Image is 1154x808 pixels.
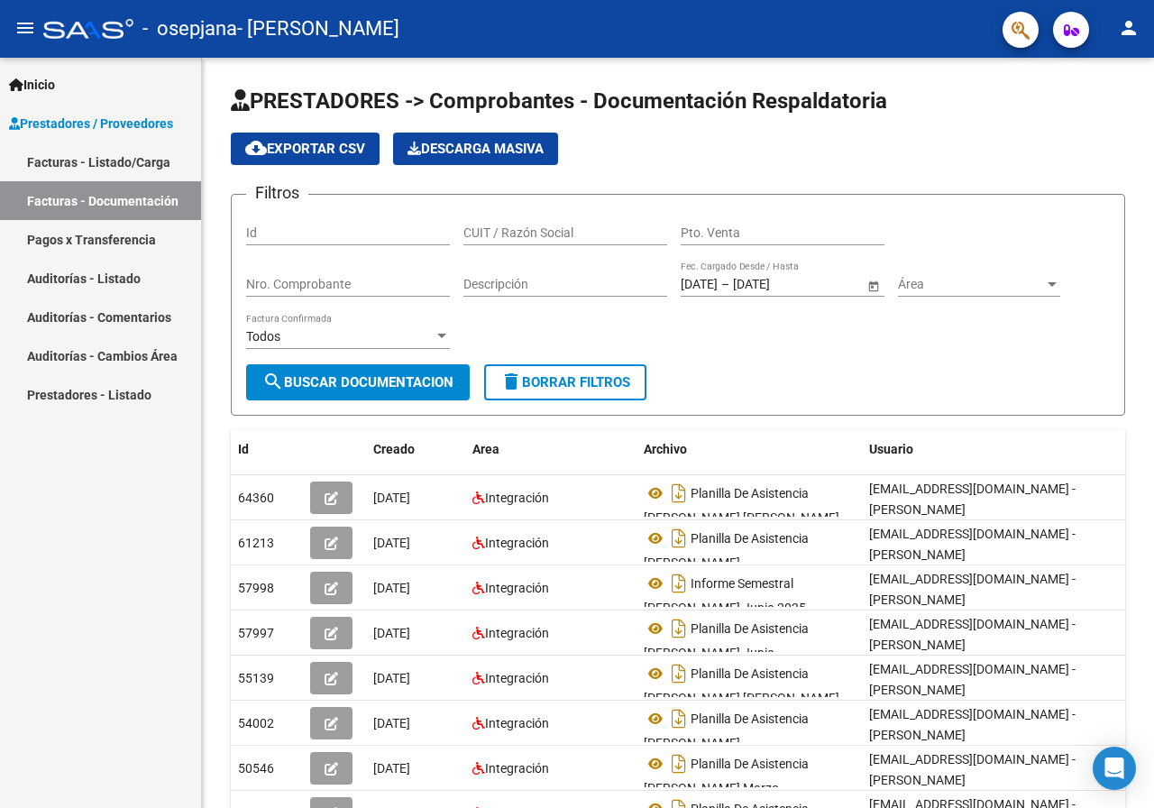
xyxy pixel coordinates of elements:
i: Descargar documento [667,614,691,643]
span: Integración [485,491,549,505]
span: 64360 [238,491,274,505]
span: 57998 [238,581,274,595]
span: [DATE] [373,626,410,640]
i: Descargar documento [667,704,691,733]
span: PRESTADORES -> Comprobantes - Documentación Respaldatoria [231,88,887,114]
span: – [721,277,729,292]
i: Descargar documento [667,659,691,688]
span: 50546 [238,761,274,776]
span: Borrar Filtros [500,374,630,390]
span: Planilla De Asistencia [PERSON_NAME] Marzo [644,757,809,795]
span: Usuario [869,442,913,456]
datatable-header-cell: Creado [366,430,465,469]
i: Descargar documento [667,524,691,553]
span: [DATE] [373,671,410,685]
span: [DATE] [373,536,410,550]
datatable-header-cell: Id [231,430,303,469]
span: [DATE] [373,761,410,776]
i: Descargar documento [667,749,691,778]
span: [EMAIL_ADDRESS][DOMAIN_NAME] - [PERSON_NAME] [869,617,1076,652]
span: Planilla De Asistencia [PERSON_NAME] [644,712,809,750]
button: Descarga Masiva [393,133,558,165]
i: Descargar documento [667,479,691,508]
i: Descargar documento [667,569,691,598]
span: [EMAIL_ADDRESS][DOMAIN_NAME] - [PERSON_NAME] [869,707,1076,742]
span: Prestadores / Proveedores [9,114,173,133]
span: - osepjana [142,9,237,49]
span: Id [238,442,249,456]
span: Planilla De Asistencia [PERSON_NAME] [PERSON_NAME] [644,666,839,705]
mat-icon: search [262,371,284,392]
span: [EMAIL_ADDRESS][DOMAIN_NAME] - [PERSON_NAME] [869,482,1076,517]
span: Buscar Documentacion [262,374,453,390]
span: Descarga Masiva [408,141,544,157]
span: 55139 [238,671,274,685]
span: Integración [485,716,549,730]
span: Integración [485,626,549,640]
datatable-header-cell: Archivo [637,430,862,469]
mat-icon: cloud_download [245,137,267,159]
datatable-header-cell: Usuario [862,430,1132,469]
span: [DATE] [373,581,410,595]
span: Integración [485,536,549,550]
span: 57997 [238,626,274,640]
mat-icon: person [1118,17,1140,39]
div: Open Intercom Messenger [1093,747,1136,790]
app-download-masive: Descarga masiva de comprobantes (adjuntos) [393,133,558,165]
span: [DATE] [373,491,410,505]
h3: Filtros [246,180,308,206]
span: 54002 [238,716,274,730]
button: Open calendar [864,276,883,295]
span: Integración [485,761,549,776]
input: Fecha fin [733,277,821,292]
span: Creado [373,442,415,456]
span: Archivo [644,442,687,456]
button: Exportar CSV [231,133,380,165]
span: [EMAIL_ADDRESS][DOMAIN_NAME] - [PERSON_NAME] [869,752,1076,787]
button: Borrar Filtros [484,364,646,400]
span: - [PERSON_NAME] [237,9,399,49]
button: Buscar Documentacion [246,364,470,400]
span: Área [898,277,1044,292]
span: Todos [246,329,280,344]
span: [EMAIL_ADDRESS][DOMAIN_NAME] - [PERSON_NAME] [869,662,1076,697]
mat-icon: menu [14,17,36,39]
span: Integración [485,581,549,595]
mat-icon: delete [500,371,522,392]
span: [EMAIL_ADDRESS][DOMAIN_NAME] - [PERSON_NAME] [869,572,1076,607]
span: Integración [485,671,549,685]
datatable-header-cell: Area [465,430,637,469]
span: Area [472,442,499,456]
span: Planilla De Asistencia [PERSON_NAME] [644,531,809,570]
span: Informe Semestral [PERSON_NAME] Junio 2025 [644,576,806,615]
span: Exportar CSV [245,141,365,157]
span: Planilla De Asistencia [PERSON_NAME] Junio [644,621,809,660]
span: Planilla De Asistencia [PERSON_NAME] [PERSON_NAME] [644,486,839,525]
input: Fecha inicio [681,277,718,292]
span: [EMAIL_ADDRESS][DOMAIN_NAME] - [PERSON_NAME] [869,527,1076,562]
span: [DATE] [373,716,410,730]
span: 61213 [238,536,274,550]
span: Inicio [9,75,55,95]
